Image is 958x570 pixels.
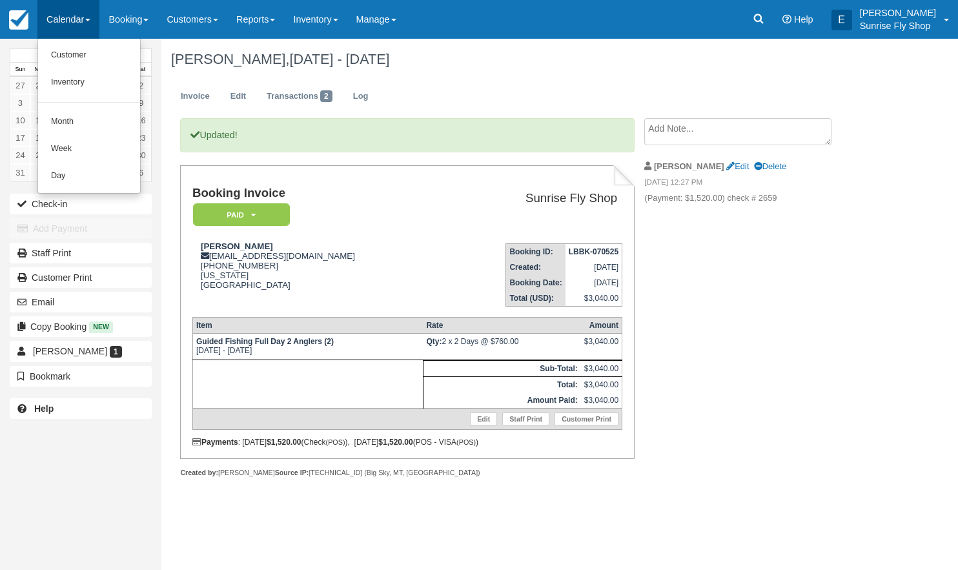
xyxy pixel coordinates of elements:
a: 16 [131,112,151,129]
th: Item [192,317,423,333]
a: 9 [131,94,151,112]
td: [DATE] [566,275,622,290]
button: Email [10,292,152,312]
span: Help [794,14,813,25]
td: 2 x 2 Days @ $760.00 [423,333,580,360]
a: 27 [10,77,30,94]
button: Check-in [10,194,152,214]
th: Sat [131,63,151,77]
span: [DATE] - [DATE] [289,51,389,67]
span: [PERSON_NAME] [33,346,107,356]
a: 18 [30,129,50,147]
a: Week [38,136,140,163]
a: Month [38,108,140,136]
a: Customer [38,42,140,69]
a: Edit [726,161,749,171]
td: $3,040.00 [581,360,622,376]
a: 10 [10,112,30,129]
small: (POS) [456,438,476,446]
ul: Calendar [37,39,141,194]
div: $3,040.00 [584,337,618,356]
th: Amount [581,317,622,333]
p: Sunrise Fly Shop [860,19,936,32]
th: Rate [423,317,580,333]
p: Updated! [180,118,634,152]
p: (Payment: $1,520.00) check # 2659 [644,192,862,205]
h2: Sunrise Fly Shop [448,192,617,205]
td: [DATE] - [DATE] [192,333,423,360]
a: Invoice [171,84,219,109]
th: Created: [506,260,566,275]
strong: [PERSON_NAME] [654,161,724,171]
strong: $1,520.00 [267,438,301,447]
a: 6 [131,164,151,181]
span: 1 [110,346,122,358]
a: 24 [10,147,30,164]
td: [DATE] [566,260,622,275]
span: New [89,321,113,332]
th: Amount Paid: [423,392,580,409]
th: Sun [10,63,30,77]
th: Total (USD): [506,290,566,307]
strong: Guided Fishing Full Day 2 Anglers (2) [196,337,334,346]
b: Help [34,403,54,414]
td: $3,040.00 [581,392,622,409]
a: Customer Print [10,267,152,288]
a: 17 [10,129,30,147]
button: Add Payment [10,218,152,239]
a: [PERSON_NAME] 1 [10,341,152,361]
a: Staff Print [10,243,152,263]
th: Total: [423,376,580,392]
td: $3,040.00 [566,290,622,307]
a: Edit [470,412,497,425]
th: Booking Date: [506,275,566,290]
a: 23 [131,129,151,147]
strong: Source IP: [275,469,309,476]
strong: $1,520.00 [378,438,413,447]
a: Customer Print [555,412,618,425]
a: Help [10,398,152,419]
a: Inventory [38,69,140,96]
i: Help [782,15,791,24]
a: Delete [754,161,786,171]
a: 3 [10,94,30,112]
a: 30 [131,147,151,164]
div: [PERSON_NAME] [TECHNICAL_ID] (Big Sky, MT, [GEOGRAPHIC_DATA]) [180,468,634,478]
em: [DATE] 12:27 PM [644,177,862,191]
a: 31 [10,164,30,181]
a: Paid [192,203,285,227]
a: Day [38,163,140,190]
a: 2 [131,77,151,94]
th: Booking ID: [506,243,566,260]
strong: LBBK-070525 [569,247,618,256]
a: 28 [30,77,50,94]
strong: Created by: [180,469,218,476]
strong: [PERSON_NAME] [201,241,273,251]
td: $3,040.00 [581,376,622,392]
a: 4 [30,94,50,112]
h1: [PERSON_NAME], [171,52,870,67]
a: 1 [30,164,50,181]
a: Log [343,84,378,109]
a: Transactions2 [257,84,342,109]
h1: Booking Invoice [192,187,443,200]
a: Edit [221,84,256,109]
small: (POS) [326,438,345,446]
div: [EMAIL_ADDRESS][DOMAIN_NAME] [PHONE_NUMBER] [US_STATE] [GEOGRAPHIC_DATA] [192,241,443,290]
p: [PERSON_NAME] [860,6,936,19]
a: 25 [30,147,50,164]
div: E [831,10,852,30]
button: Copy Booking New [10,316,152,337]
a: Staff Print [502,412,549,425]
button: Bookmark [10,366,152,387]
strong: Qty [426,337,442,346]
span: 2 [320,90,332,102]
div: : [DATE] (Check ), [DATE] (POS - VISA ) [192,438,622,447]
th: Mon [30,63,50,77]
img: checkfront-main-nav-mini-logo.png [9,10,28,30]
em: Paid [193,203,290,226]
strong: Payments [192,438,238,447]
a: 11 [30,112,50,129]
th: Sub-Total: [423,360,580,376]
